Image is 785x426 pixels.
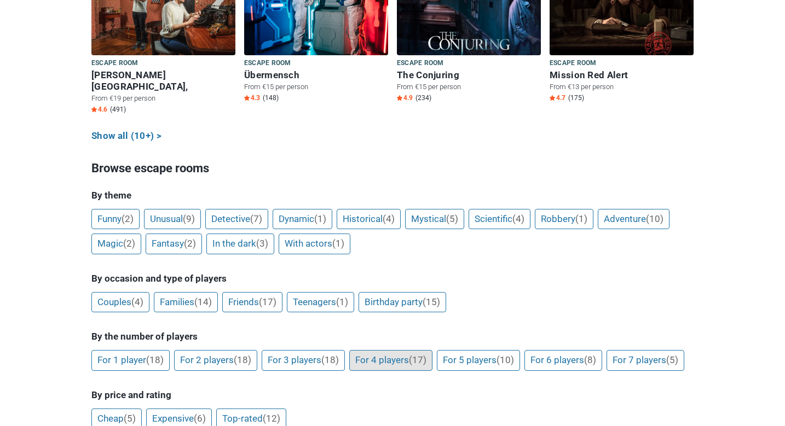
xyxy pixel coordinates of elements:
h6: Mission Red Alert [550,69,694,81]
span: (5) [446,213,458,224]
a: Friends(17) [222,292,282,313]
h3: Browse escape rooms [91,160,694,177]
h5: By the number of players [91,331,694,342]
a: Scientific(4) [469,209,530,230]
a: Magic(2) [91,234,141,254]
span: (3) [256,238,268,249]
a: Unusual(9) [144,209,201,230]
span: (2) [184,238,196,249]
a: Couples(4) [91,292,149,313]
span: (148) [263,94,279,102]
a: Detective(7) [205,209,268,230]
img: Star [91,107,97,112]
span: (1) [332,238,344,249]
span: (4) [383,213,395,224]
a: Historical(4) [337,209,401,230]
a: Dynamic(1) [273,209,332,230]
h5: By price and rating [91,389,694,400]
span: (1) [314,213,326,224]
a: Families(14) [154,292,218,313]
span: Escape room [244,57,291,69]
span: (17) [409,354,426,365]
span: 4.7 [550,94,565,102]
img: Star [244,95,250,101]
h5: By theme [91,190,694,201]
span: (1) [575,213,587,224]
p: From €15 per person [244,82,388,92]
a: Fantasy(2) [146,234,202,254]
span: (18) [234,354,251,365]
a: Adventure(10) [598,209,669,230]
span: (5) [124,413,136,424]
span: (7) [250,213,262,224]
span: (234) [415,94,431,102]
span: (2) [122,213,134,224]
a: For 2 players(18) [174,350,257,371]
span: (8) [584,354,596,365]
span: 4.3 [244,94,260,102]
span: (10) [646,213,663,224]
span: Escape room [397,57,443,69]
span: (17) [259,296,276,307]
h6: [PERSON_NAME][GEOGRAPHIC_DATA], [STREET_ADDRESS] [91,69,235,92]
span: (2) [123,238,135,249]
h6: Übermensch [244,69,388,81]
img: Star [550,95,555,101]
a: Birthday party(15) [359,292,446,313]
img: Star [397,95,402,101]
span: (4) [512,213,524,224]
a: For 1 player(18) [91,350,170,371]
h6: The Conjuring [397,69,541,81]
span: (15) [423,296,440,307]
span: (18) [146,354,164,365]
span: (1) [336,296,348,307]
h5: By occasion and type of players [91,273,694,284]
span: Escape room [550,57,596,69]
a: For 6 players(8) [524,350,602,371]
p: From €19 per person [91,94,235,103]
a: In the dark(3) [206,234,274,254]
span: (12) [263,413,280,424]
span: (5) [666,354,678,365]
p: From €15 per person [397,82,541,92]
span: (14) [194,296,212,307]
a: Teenagers(1) [287,292,354,313]
a: For 3 players(18) [262,350,345,371]
a: For 5 players(10) [437,350,520,371]
span: (491) [110,105,126,114]
a: For 7 players(5) [607,350,684,371]
a: Mystical(5) [405,209,464,230]
span: 4.6 [91,105,107,114]
span: 4.9 [397,94,413,102]
span: Escape room [91,57,138,69]
span: (6) [194,413,206,424]
a: Robbery(1) [535,209,593,230]
span: (175) [568,94,584,102]
span: (4) [131,296,143,307]
p: From €13 per person [550,82,694,92]
a: Funny(2) [91,209,140,230]
a: With actors(1) [279,234,350,254]
span: (9) [183,213,195,224]
span: (10) [497,354,514,365]
span: (18) [321,354,339,365]
a: Show all (10+) > [91,129,161,143]
a: For 4 players(17) [349,350,432,371]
